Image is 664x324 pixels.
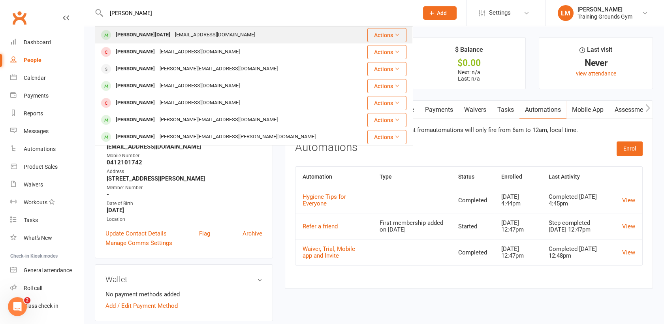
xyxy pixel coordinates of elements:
div: Location [107,216,262,223]
span: Settings [489,4,511,22]
div: [EMAIL_ADDRESS][DOMAIN_NAME] [173,29,258,41]
a: Flag [199,229,210,238]
div: [PERSON_NAME] [113,97,157,109]
p: Emails, SMSes and push notifications sent from automations will only fire from 6am to 12am, local... [295,126,643,134]
li: No payment methods added [105,290,262,299]
a: Product Sales [10,158,83,176]
div: Never [546,59,645,67]
div: Mobile Number [107,152,262,160]
a: Automations [519,101,566,119]
div: [PERSON_NAME][EMAIL_ADDRESS][PERSON_NAME][DOMAIN_NAME] [157,131,318,143]
div: Training Grounds Gym [577,13,632,20]
div: [EMAIL_ADDRESS][DOMAIN_NAME] [157,46,242,58]
div: Member Number [107,184,262,192]
a: Payments [10,87,83,105]
a: Manage Comms Settings [105,238,172,248]
button: Actions [367,45,406,59]
div: [PERSON_NAME] [113,46,157,58]
button: Actions [367,62,406,76]
div: [DATE] 12:47pm [501,220,534,233]
div: $0.00 [419,59,519,67]
a: Mobile App [566,101,609,119]
strong: [STREET_ADDRESS][PERSON_NAME] [107,175,262,182]
div: [DATE] 4:44pm [501,194,534,207]
div: [EMAIL_ADDRESS][DOMAIN_NAME] [157,97,242,109]
input: Search... [104,8,413,19]
div: Automations [24,146,56,152]
button: Enrol [617,141,643,156]
div: [PERSON_NAME] [113,63,157,75]
button: Actions [367,79,406,93]
a: Roll call [10,279,83,297]
a: Hygiene Tips for Everyone [303,193,346,207]
th: Last Activity [542,167,615,187]
div: Dashboard [24,39,51,45]
strong: [DATE] [107,207,262,214]
div: [PERSON_NAME] [577,6,632,13]
a: Calendar [10,69,83,87]
div: Last visit [579,45,612,59]
iframe: Intercom live chat [8,297,27,316]
div: Completed [DATE] 4:45pm [549,194,608,207]
div: First membership added on [DATE] [380,220,444,233]
div: [PERSON_NAME][EMAIL_ADDRESS][DOMAIN_NAME] [157,114,280,126]
div: Class check-in [24,303,58,309]
div: [PERSON_NAME] [113,131,157,143]
a: View [622,197,635,204]
th: Enrolled [494,167,542,187]
div: General attendance [24,267,72,273]
div: Product Sales [24,164,58,170]
p: Next: n/a Last: n/a [419,69,519,82]
a: Dashboard [10,34,83,51]
div: Messages [24,128,49,134]
div: [PERSON_NAME][EMAIL_ADDRESS][DOMAIN_NAME] [157,63,280,75]
div: [EMAIL_ADDRESS][DOMAIN_NAME] [157,80,242,92]
a: Automations [10,140,83,158]
a: Waivers [459,101,492,119]
div: Step completed [DATE] 12:47pm [549,220,608,233]
div: Completed [458,197,487,204]
a: Tasks [10,211,83,229]
button: Actions [367,130,406,144]
a: View [622,223,635,230]
div: [PERSON_NAME] [113,80,157,92]
a: Assessments [609,101,657,119]
div: Address [107,168,262,175]
a: Tasks [492,101,519,119]
strong: - [107,191,262,198]
a: Messages [10,122,83,140]
a: General attendance kiosk mode [10,262,83,279]
button: Add [423,6,457,20]
div: Reports [24,110,43,117]
span: 2 [24,297,30,303]
div: Started [458,223,487,230]
a: Waivers [10,176,83,194]
span: Add [437,10,447,16]
a: People [10,51,83,69]
a: Add / Edit Payment Method [105,301,178,311]
button: Actions [367,96,406,110]
div: Calendar [24,75,46,81]
div: LM [558,5,574,21]
a: What's New [10,229,83,247]
div: $ Balance [455,45,483,59]
a: Archive [243,229,262,238]
a: Reports [10,105,83,122]
button: Actions [367,28,406,42]
th: Type [372,167,451,187]
strong: [EMAIL_ADDRESS][DOMAIN_NAME] [107,143,262,150]
a: Class kiosk mode [10,297,83,315]
div: [PERSON_NAME] [113,114,157,126]
div: People [24,57,41,63]
div: [PERSON_NAME][DATE] [113,29,173,41]
a: View [622,249,635,256]
div: Workouts [24,199,47,205]
a: Update Contact Details [105,229,167,238]
div: Payments [24,92,49,99]
h3: Automations [295,141,357,154]
div: What's New [24,235,52,241]
div: [DATE] 12:47pm [501,246,534,259]
a: Payments [419,101,459,119]
h3: Wallet [105,275,262,284]
div: Waivers [24,181,43,188]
